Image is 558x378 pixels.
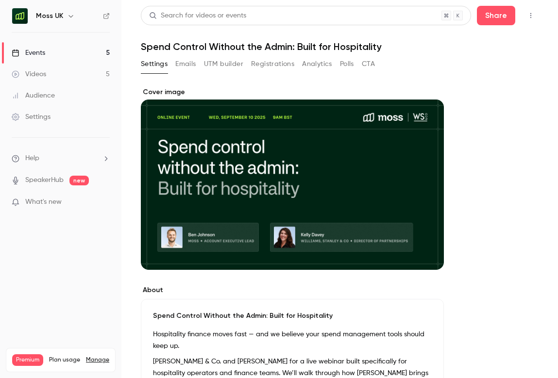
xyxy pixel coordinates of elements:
a: SpeakerHub [25,175,64,185]
p: Spend Control Without the Admin: Built for Hospitality [153,311,432,321]
div: Search for videos or events [149,11,246,21]
span: What's new [25,197,62,207]
img: Moss UK [12,8,28,24]
button: Emails [175,56,196,72]
button: Analytics [302,56,332,72]
h1: Spend Control Without the Admin: Built for Hospitality [141,41,539,52]
label: Cover image [141,87,444,97]
iframe: Noticeable Trigger [98,198,110,207]
button: Polls [340,56,354,72]
div: Settings [12,112,51,122]
span: Plan usage [49,356,80,364]
label: About [141,285,444,295]
li: help-dropdown-opener [12,153,110,164]
div: Videos [12,69,46,79]
p: Hospitality finance moves fast — and we believe your spend management tools should keep up. [153,329,432,352]
a: Manage [86,356,109,364]
div: Audience [12,91,55,100]
button: CTA [362,56,375,72]
div: Events [12,48,45,58]
section: Cover image [141,87,444,270]
button: Settings [141,56,168,72]
span: new [69,176,89,185]
button: Share [477,6,515,25]
button: UTM builder [204,56,243,72]
button: Registrations [251,56,294,72]
span: Premium [12,354,43,366]
span: Help [25,153,39,164]
h6: Moss UK [36,11,63,21]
